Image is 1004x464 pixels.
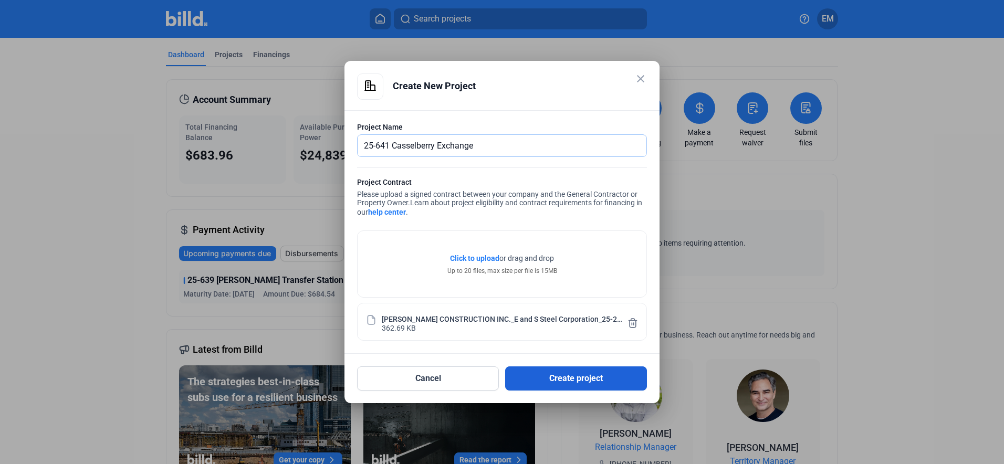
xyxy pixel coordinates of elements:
div: Project Contract [357,177,647,190]
div: 362.69 KB [382,323,416,332]
div: Please upload a signed contract between your company and the General Contractor or Property Owner. [357,177,647,220]
div: Project Name [357,122,647,132]
button: Cancel [357,366,499,391]
span: Click to upload [450,254,499,262]
span: Learn about project eligibility and contract requirements for financing in our . [357,198,642,216]
mat-icon: close [634,72,647,85]
div: Up to 20 files, max size per file is 15MB [447,266,557,276]
span: or drag and drop [499,253,554,263]
button: Create project [505,366,647,391]
div: Create New Project [393,73,647,99]
div: [PERSON_NAME] CONSTRUCTION INC._E and S Steel Corporation_25-26 GL_7-2-2025_732761759.pdf [382,314,622,323]
a: help center [368,208,406,216]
